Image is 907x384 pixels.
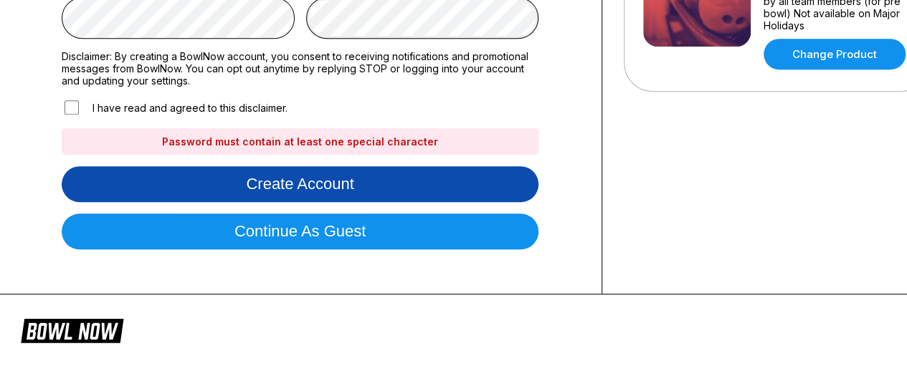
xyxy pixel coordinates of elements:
label: Disclaimer: By creating a BowlNow account, you consent to receiving notifications and promotional... [62,50,538,87]
button: Continue as guest [62,213,538,249]
button: Create account [62,166,538,202]
a: Change Product [764,39,906,69]
div: Password must contain at least one special character [62,128,538,155]
label: I have read and agreed to this disclaimer. [62,98,288,117]
input: I have read and agreed to this disclaimer. [65,100,79,115]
